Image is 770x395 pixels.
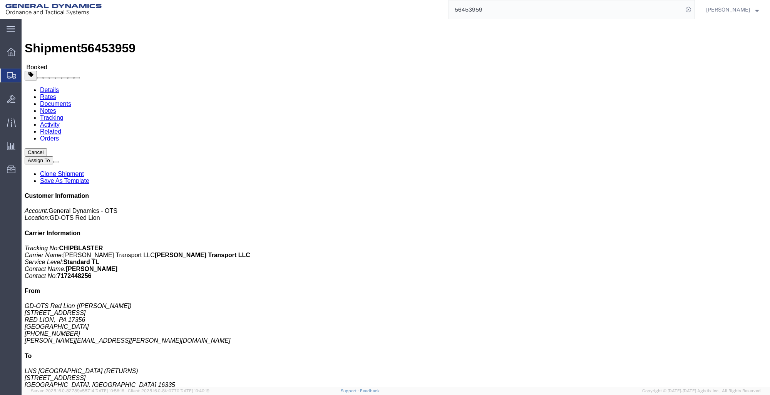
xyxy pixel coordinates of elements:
[341,388,360,393] a: Support
[5,4,102,15] img: logo
[449,0,683,19] input: Search for shipment number, reference number
[31,388,124,393] span: Server: 2025.16.0-82789e55714
[642,388,761,394] span: Copyright © [DATE]-[DATE] Agistix Inc., All Rights Reserved
[706,5,759,14] button: [PERSON_NAME]
[706,5,750,14] span: Sharon Dinterman
[128,388,209,393] span: Client: 2025.16.0-8fc0770
[360,388,380,393] a: Feedback
[22,19,770,387] iframe: FS Legacy Container
[179,388,209,393] span: [DATE] 10:40:19
[94,388,124,393] span: [DATE] 10:56:16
